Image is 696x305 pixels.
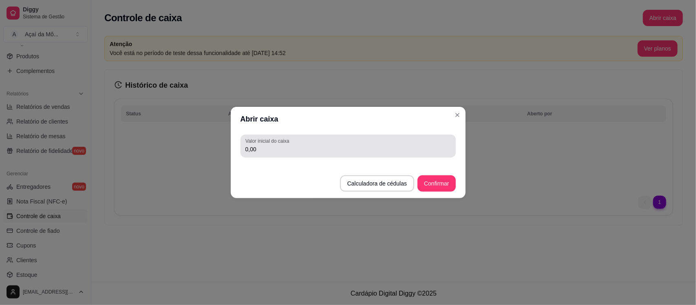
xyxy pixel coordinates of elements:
label: Valor inicial do caixa [245,137,292,144]
button: Confirmar [418,175,455,192]
input: Valor inicial do caixa [245,145,451,153]
button: Calculadora de cédulas [340,175,414,192]
header: Abrir caixa [231,107,466,131]
button: Close [451,108,464,122]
